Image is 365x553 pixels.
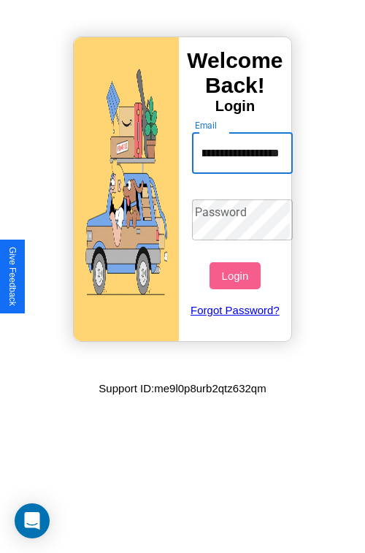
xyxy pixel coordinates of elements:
h3: Welcome Back! [179,48,291,98]
img: gif [74,37,179,341]
a: Forgot Password? [185,289,286,331]
h4: Login [179,98,291,115]
button: Login [210,262,260,289]
div: Open Intercom Messenger [15,503,50,538]
div: Give Feedback [7,247,18,306]
label: Email [195,119,218,131]
p: Support ID: me9l0p8urb2qtz632qm [99,378,266,398]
